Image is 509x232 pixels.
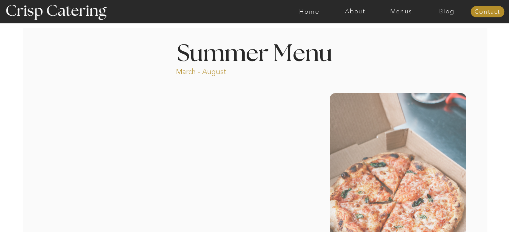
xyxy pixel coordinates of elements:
h1: Summer Menu [162,42,348,62]
a: Home [286,8,332,15]
a: Menus [378,8,424,15]
a: About [332,8,378,15]
p: March - August [176,67,268,74]
a: Blog [424,8,470,15]
a: Contact [471,9,504,15]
